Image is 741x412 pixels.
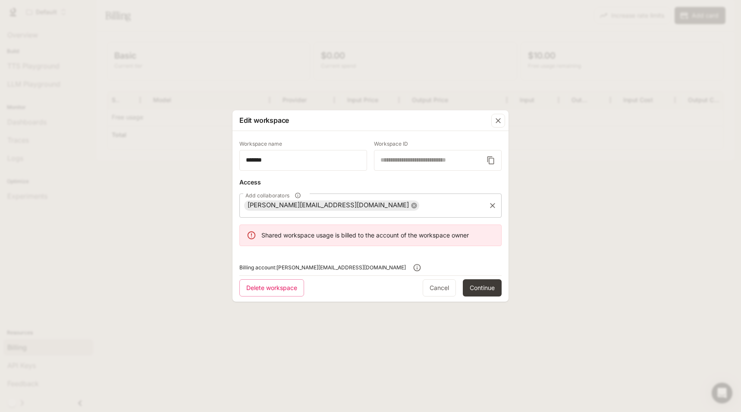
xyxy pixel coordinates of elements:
[261,228,469,243] div: Shared workspace usage is billed to the account of the workspace owner
[239,279,304,297] button: Delete workspace
[244,200,412,210] span: [PERSON_NAME][EMAIL_ADDRESS][DOMAIN_NAME]
[239,263,406,272] span: Billing account: [PERSON_NAME][EMAIL_ADDRESS][DOMAIN_NAME]
[239,178,261,187] p: Access
[423,279,456,297] button: Cancel
[463,279,502,297] button: Continue
[244,200,419,211] div: [PERSON_NAME][EMAIL_ADDRESS][DOMAIN_NAME]
[374,141,408,147] p: Workspace ID
[487,200,499,212] button: Clear
[292,190,304,201] button: Add collaborators
[245,192,289,199] span: Add collaborators
[374,141,502,171] div: Workspace ID cannot be changed
[239,115,289,125] p: Edit workspace
[239,141,282,147] p: Workspace name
